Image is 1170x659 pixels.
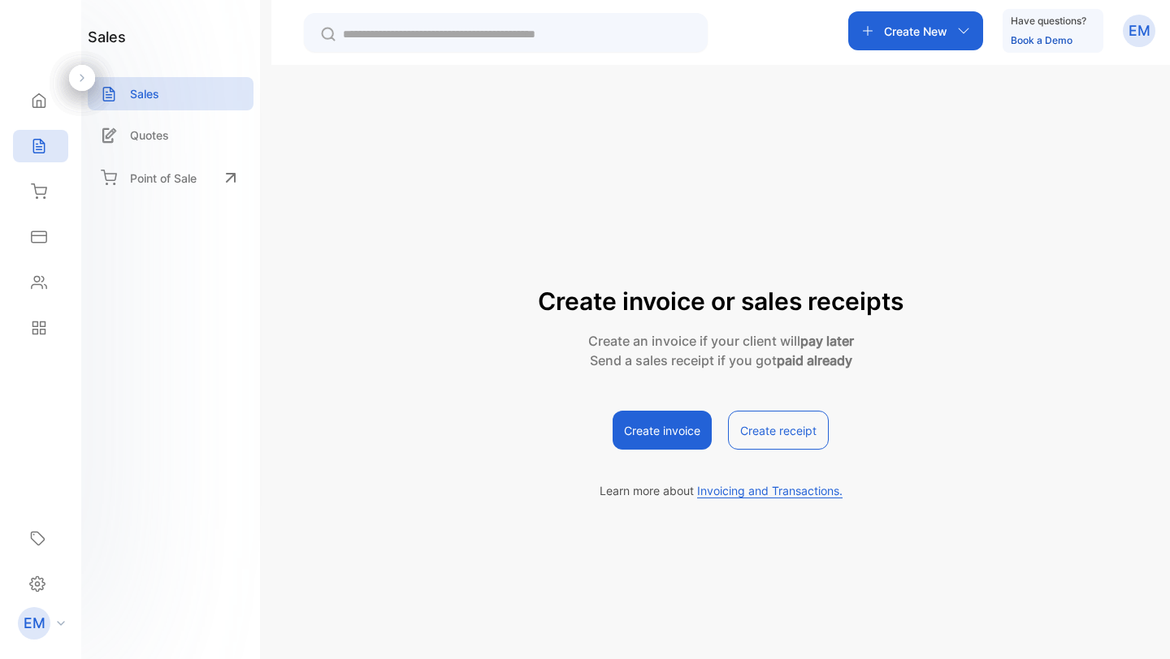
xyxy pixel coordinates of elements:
p: Have questions? [1011,13,1086,29]
a: Book a Demo [1011,34,1072,46]
a: Sales [88,77,253,110]
strong: paid already [777,352,852,368]
img: logo [28,21,53,45]
p: Point of Sale [130,170,197,187]
p: EM [1129,20,1150,41]
p: Create an invoice if your client will [538,331,903,351]
button: Create New [848,11,983,50]
p: Create New [884,23,947,40]
button: Create receipt [728,411,829,450]
p: Sales [130,85,159,102]
a: Quotes [88,118,253,152]
button: EM [1123,11,1155,50]
p: Send a sales receipt if you got [538,351,903,370]
a: Point of Sale [88,160,253,196]
span: Invoicing and Transactions. [697,484,843,498]
p: Quotes [130,127,169,144]
button: Create invoice [613,411,712,450]
h1: sales [88,26,126,48]
p: Learn more about [600,482,843,499]
p: EM [24,613,45,634]
strong: pay later [800,333,854,349]
p: Create invoice or sales receipts [538,283,903,320]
